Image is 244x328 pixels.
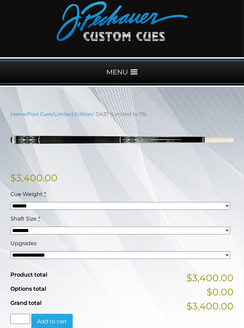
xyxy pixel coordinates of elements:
[10,123,234,160] img: DA3T-UPDATED.png
[186,271,234,285] span: $3,400.00
[10,286,46,292] span: Options total
[10,110,234,118] nav: Breadcrumb
[38,216,40,222] abbr: required
[54,111,93,117] a: Limited Edition
[10,111,26,117] a: Home
[10,314,30,324] input: Product quantity
[57,1,188,41] img: Pechauer Custom Cues
[207,285,234,299] span: $0.00
[44,191,46,197] abbr: required
[10,216,37,222] span: Shaft Size
[186,299,234,313] span: $3,400.00
[10,172,58,184] bdi: 3,400.00
[10,271,47,278] span: Product total
[10,240,37,247] span: Upgrades
[10,191,43,197] span: Cue Weight
[10,300,41,306] span: Grand total
[28,111,52,117] a: Pool Cues
[10,172,16,184] span: $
